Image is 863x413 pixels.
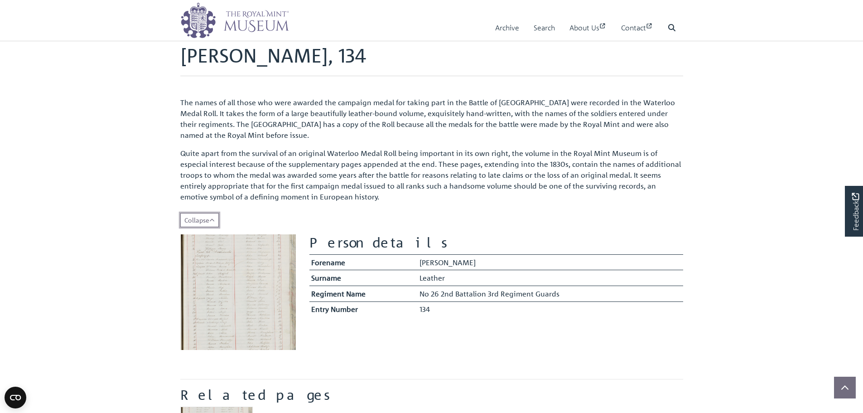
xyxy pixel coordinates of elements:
[417,270,683,286] td: Leather
[184,216,215,224] span: Less
[417,301,683,317] td: 134
[309,234,683,251] h2: Person details
[180,98,675,140] span: The names of all those who were awarded the campaign medal for taking part in the Battle of [GEOG...
[180,213,219,227] button: Show less of the content
[845,186,863,237] a: Would you like to provide feedback?
[180,2,289,39] img: logo_wide.png
[534,15,555,41] a: Search
[180,149,681,201] span: Quite apart from the survival of an original Waterloo Medal Roll being important in its own right...
[180,44,683,76] h1: [PERSON_NAME], 134
[309,286,418,301] th: Regiment Name
[309,270,418,286] th: Surname
[180,234,296,350] img: Leather, James, 134
[417,254,683,270] td: [PERSON_NAME]
[309,301,418,317] th: Entry Number
[834,377,856,398] button: Scroll to top
[621,15,653,41] a: Contact
[850,193,861,230] span: Feedback
[569,15,607,41] a: About Us
[417,286,683,301] td: No 26 2nd Battalion 3rd Regiment Guards
[309,254,418,270] th: Forename
[495,15,519,41] a: Archive
[180,387,683,403] h2: Related pages
[5,387,26,408] button: Open CMP widget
